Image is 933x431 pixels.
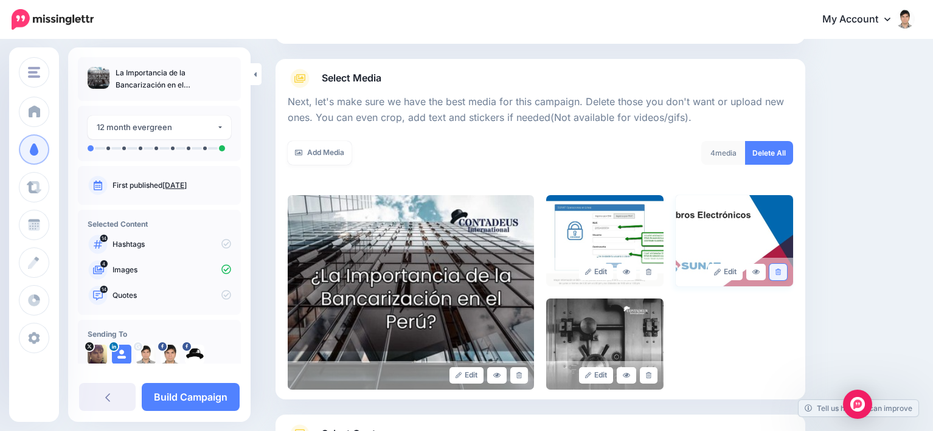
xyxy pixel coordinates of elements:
p: First published [113,180,231,191]
img: ef2358cce57808ea64ede54a83d335a8_thumb.jpg [88,67,109,89]
span: 14 [100,286,108,293]
p: Hashtags [113,239,231,250]
button: 12 month evergreen [88,116,231,139]
img: picture-bsa70547.png [161,345,180,364]
a: Select Media [288,69,793,88]
div: 12 month evergreen [97,120,217,134]
img: user_default_image.png [112,345,131,364]
span: 14 [100,235,108,242]
p: Next, let's make sure we have the best media for this campaign. Delete those you don't want or up... [288,94,793,126]
a: Tell us how we can improve [799,400,918,416]
span: Select Media [322,70,381,86]
img: menu.png [28,67,40,78]
a: Edit [579,264,614,280]
a: Edit [579,367,614,384]
a: [DATE] [162,181,187,190]
img: ACg8ocJKwssG9H-HIFprDmUqaTc7QtXJcbi5acG7l9rjHmus-gs96-c-83135.png [136,345,156,364]
p: La Importancia de la Bancarización en el [GEOGRAPHIC_DATA] [116,67,231,91]
a: Add Media [288,141,352,165]
a: Edit [708,264,743,280]
a: Delete All [745,141,793,165]
img: d084e46139a787b64a8b44628cbe182b_large.jpg [546,298,664,390]
img: 847e6420105265f72a2f47bbdfaa8c77-44369.jpeg [88,345,107,364]
img: a58af413706730b088d7524b461c2b34_large.jpg [676,195,793,286]
span: 4 [710,148,715,157]
h4: Selected Content [88,219,231,229]
div: media [701,141,746,165]
h4: Sending To [88,329,231,339]
img: ef2358cce57808ea64ede54a83d335a8_large.jpg [288,195,534,390]
div: Open Intercom Messenger [843,390,872,419]
img: Missinglettr [12,9,94,30]
span: 4 [100,260,108,267]
img: aeb7441f5f617e6e9856c9dcad2aabf3_large.jpg [546,195,664,286]
p: Quotes [113,290,231,301]
div: Select Media [288,88,793,390]
p: Images [113,264,231,275]
a: Edit [449,367,484,384]
a: My Account [810,5,915,35]
img: picture-bsa70548.png [185,345,204,364]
